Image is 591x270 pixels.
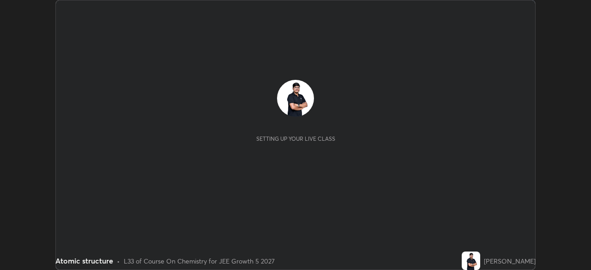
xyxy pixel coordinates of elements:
[124,256,275,266] div: L33 of Course On Chemistry for JEE Growth 5 2027
[484,256,536,266] div: [PERSON_NAME]
[256,135,335,142] div: Setting up your live class
[277,80,314,117] img: 233275cb9adc4a56a51a9adff78a3b51.jpg
[117,256,120,266] div: •
[462,252,480,270] img: 233275cb9adc4a56a51a9adff78a3b51.jpg
[55,255,113,266] div: Atomic structure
